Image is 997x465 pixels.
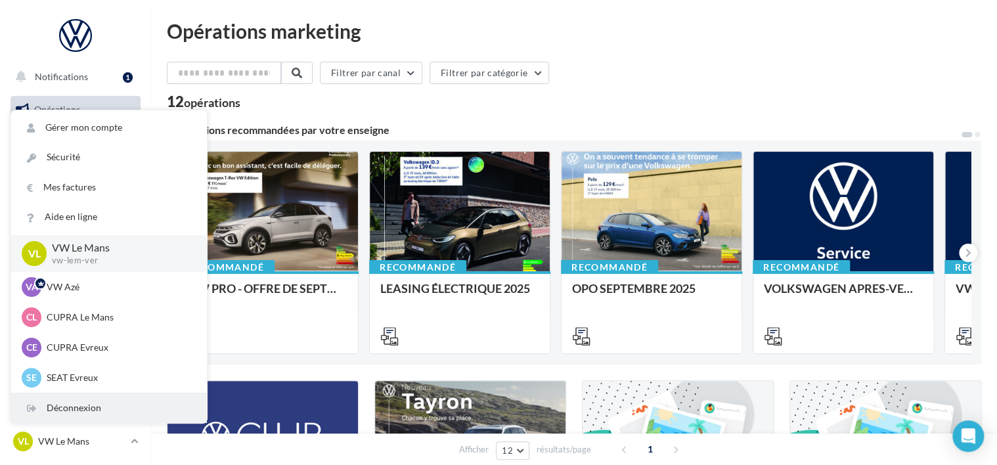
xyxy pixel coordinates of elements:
[167,125,960,135] div: 6 opérations recommandées par votre enseigne
[8,369,143,408] a: Campagnes DataOnDemand
[11,173,207,202] a: Mes factures
[11,113,207,143] a: Gérer mon compte
[26,280,38,294] span: VA
[8,162,143,190] a: Visibilité en ligne
[11,143,207,172] a: Sécurité
[320,62,422,84] button: Filtrer par canal
[167,21,981,41] div: Opérations marketing
[537,443,591,456] span: résultats/page
[26,341,37,354] span: CE
[11,393,207,423] div: Déconnexion
[496,441,529,460] button: 12
[8,96,143,123] a: Opérations
[47,280,191,294] p: VW Azé
[8,260,143,288] a: Médiathèque
[8,227,143,255] a: Contacts
[952,420,984,452] div: Open Intercom Messenger
[167,95,240,109] div: 12
[47,371,191,384] p: SEAT Evreux
[184,97,240,108] div: opérations
[123,72,133,83] div: 1
[459,443,489,456] span: Afficher
[8,128,143,156] a: Boîte de réception99+
[177,260,275,275] div: Recommandé
[11,429,141,454] a: VL VW Le Mans
[380,282,539,308] div: LEASING ÉLECTRIQUE 2025
[369,260,466,275] div: Recommandé
[26,311,37,324] span: CL
[764,282,923,308] div: VOLKSWAGEN APRES-VENTE
[52,255,186,267] p: vw-lem-ver
[8,195,143,223] a: Campagnes
[26,371,37,384] span: SE
[8,63,138,91] button: Notifications 1
[572,282,731,308] div: OPO SEPTEMBRE 2025
[18,435,29,448] span: VL
[430,62,549,84] button: Filtrer par catégorie
[47,341,191,354] p: CUPRA Evreux
[52,240,186,255] p: VW Le Mans
[47,311,191,324] p: CUPRA Le Mans
[8,293,143,321] a: Calendrier
[28,246,41,261] span: VL
[502,445,513,456] span: 12
[753,260,850,275] div: Recommandé
[561,260,658,275] div: Recommandé
[34,104,80,115] span: Opérations
[188,282,347,308] div: VW PRO - OFFRE DE SEPTEMBRE 25
[640,439,661,460] span: 1
[11,202,207,232] a: Aide en ligne
[8,325,143,364] a: PLV et print personnalisable
[38,435,125,448] p: VW Le Mans
[35,71,88,82] span: Notifications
